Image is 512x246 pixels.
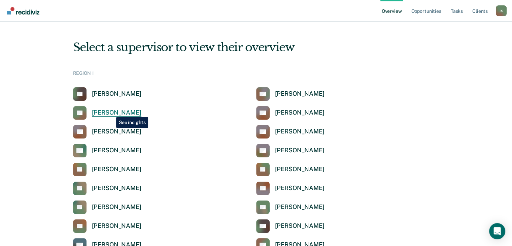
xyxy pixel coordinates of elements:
div: [PERSON_NAME] [275,203,325,211]
div: REGION 1 [73,70,439,79]
a: [PERSON_NAME] [73,219,141,233]
a: [PERSON_NAME] [73,201,141,214]
a: [PERSON_NAME] [256,87,325,101]
a: [PERSON_NAME] [73,106,141,120]
div: [PERSON_NAME] [275,109,325,117]
a: [PERSON_NAME] [73,163,141,176]
div: [PERSON_NAME] [92,128,141,135]
a: [PERSON_NAME] [73,144,141,157]
div: [PERSON_NAME] [275,128,325,135]
div: [PERSON_NAME] [275,147,325,154]
button: Profile dropdown button [496,5,507,16]
a: [PERSON_NAME] [256,125,325,139]
a: [PERSON_NAME] [73,125,141,139]
div: [PERSON_NAME] [92,222,141,230]
div: [PERSON_NAME] [92,184,141,192]
div: [PERSON_NAME] [275,90,325,98]
div: [PERSON_NAME] [92,203,141,211]
div: [PERSON_NAME] [275,222,325,230]
a: [PERSON_NAME] [256,182,325,195]
div: [PERSON_NAME] [92,147,141,154]
a: [PERSON_NAME] [73,87,141,101]
div: [PERSON_NAME] [92,109,141,117]
a: [PERSON_NAME] [256,219,325,233]
div: Select a supervisor to view their overview [73,40,439,54]
a: [PERSON_NAME] [256,163,325,176]
div: [PERSON_NAME] [92,90,141,98]
a: [PERSON_NAME] [256,144,325,157]
div: Open Intercom Messenger [489,223,505,239]
a: [PERSON_NAME] [256,201,325,214]
div: J S [496,5,507,16]
img: Recidiviz [7,7,39,14]
div: [PERSON_NAME] [275,184,325,192]
div: [PERSON_NAME] [92,165,141,173]
div: [PERSON_NAME] [275,165,325,173]
a: [PERSON_NAME] [256,106,325,120]
a: [PERSON_NAME] [73,182,141,195]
